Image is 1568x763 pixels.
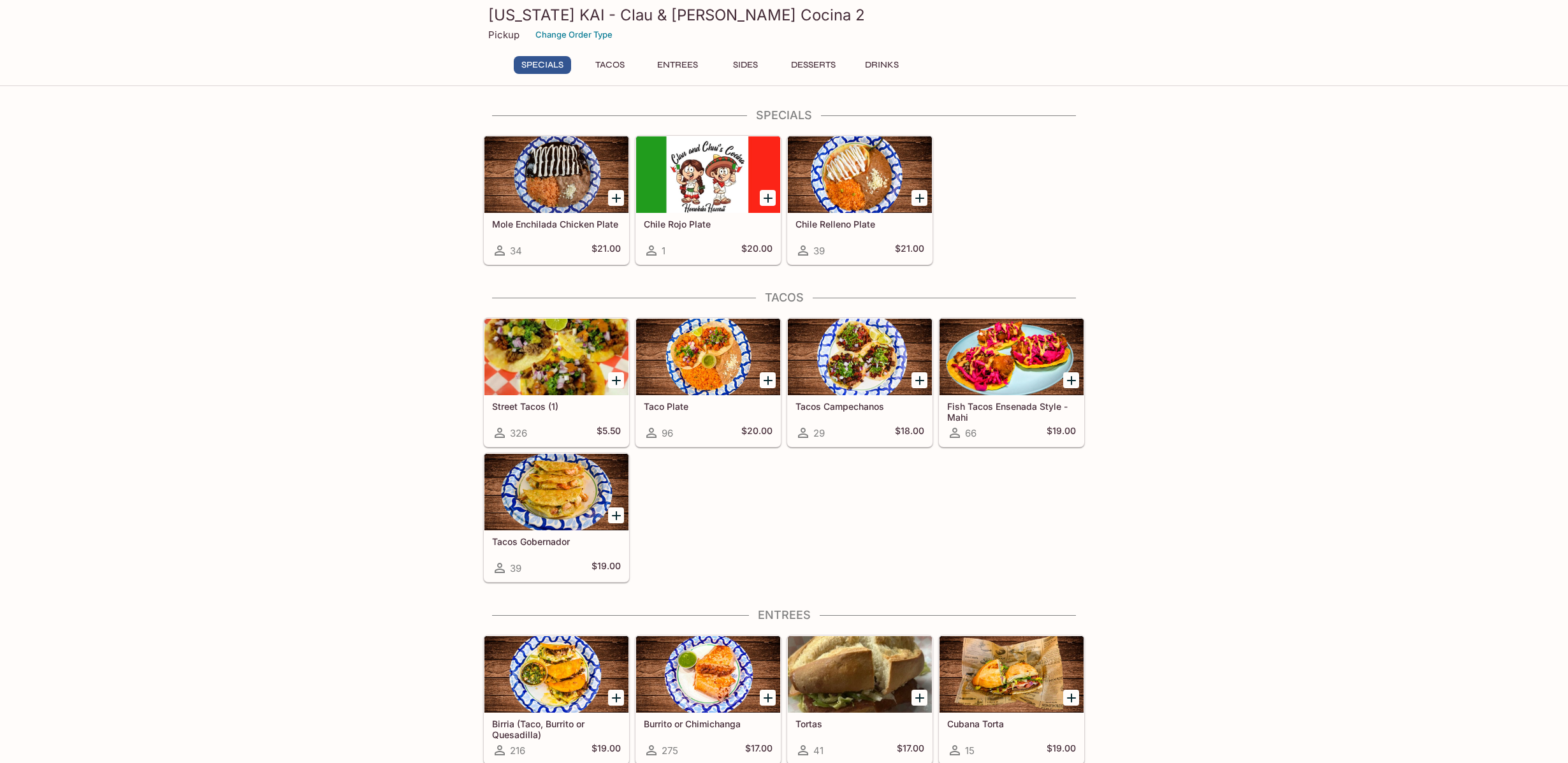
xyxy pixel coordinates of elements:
[592,743,621,758] h5: $19.00
[716,56,774,74] button: Sides
[795,401,924,412] h5: Tacos Campechanos
[510,745,525,757] span: 216
[965,427,976,439] span: 66
[581,56,639,74] button: Tacos
[492,219,621,229] h5: Mole Enchilada Chicken Plate
[940,636,1084,713] div: Cubana Torta
[1047,743,1076,758] h5: $19.00
[662,427,673,439] span: 96
[510,245,522,257] span: 34
[895,243,924,258] h5: $21.00
[608,690,624,706] button: Add Birria (Taco, Burrito or Quesadilla)
[530,25,618,45] button: Change Order Type
[911,190,927,206] button: Add Chile Relleno Plate
[662,245,665,257] span: 1
[635,318,781,447] a: Taco Plate96$20.00
[484,136,629,265] a: Mole Enchilada Chicken Plate34$21.00
[760,372,776,388] button: Add Taco Plate
[488,5,1080,25] h3: [US_STATE] KAI - Clau & [PERSON_NAME] Cocina 2
[483,108,1085,122] h4: Specials
[965,745,975,757] span: 15
[644,219,773,229] h5: Chile Rojo Plate
[514,56,571,74] button: Specials
[636,636,780,713] div: Burrito or Chimichanga
[895,425,924,440] h5: $18.00
[492,401,621,412] h5: Street Tacos (1)
[741,425,773,440] h5: $20.00
[510,427,527,439] span: 326
[795,718,924,729] h5: Tortas
[1063,372,1079,388] button: Add Fish Tacos Ensenada Style - Mahi
[597,425,621,440] h5: $5.50
[813,427,825,439] span: 29
[813,245,825,257] span: 39
[483,608,1085,622] h4: Entrees
[788,319,932,395] div: Tacos Campechanos
[813,745,824,757] span: 41
[662,745,678,757] span: 275
[787,136,933,265] a: Chile Relleno Plate39$21.00
[492,718,621,739] h5: Birria (Taco, Burrito or Quesadilla)
[644,718,773,729] h5: Burrito or Chimichanga
[911,372,927,388] button: Add Tacos Campechanos
[484,136,628,213] div: Mole Enchilada Chicken Plate
[1063,690,1079,706] button: Add Cubana Torta
[484,318,629,447] a: Street Tacos (1)326$5.50
[911,690,927,706] button: Add Tortas
[784,56,843,74] button: Desserts
[636,319,780,395] div: Taco Plate
[745,743,773,758] h5: $17.00
[484,453,629,582] a: Tacos Gobernador39$19.00
[1047,425,1076,440] h5: $19.00
[939,318,1084,447] a: Fish Tacos Ensenada Style - Mahi66$19.00
[760,190,776,206] button: Add Chile Rojo Plate
[492,536,621,547] h5: Tacos Gobernador
[488,29,519,41] p: Pickup
[940,319,1084,395] div: Fish Tacos Ensenada Style - Mahi
[788,136,932,213] div: Chile Relleno Plate
[649,56,706,74] button: Entrees
[592,560,621,576] h5: $19.00
[795,219,924,229] h5: Chile Relleno Plate
[483,291,1085,305] h4: Tacos
[592,243,621,258] h5: $21.00
[635,136,781,265] a: Chile Rojo Plate1$20.00
[947,718,1076,729] h5: Cubana Torta
[760,690,776,706] button: Add Burrito or Chimichanga
[510,562,521,574] span: 39
[853,56,910,74] button: Drinks
[741,243,773,258] h5: $20.00
[897,743,924,758] h5: $17.00
[608,190,624,206] button: Add Mole Enchilada Chicken Plate
[644,401,773,412] h5: Taco Plate
[636,136,780,213] div: Chile Rojo Plate
[788,636,932,713] div: Tortas
[484,636,628,713] div: Birria (Taco, Burrito or Quesadilla)
[484,319,628,395] div: Street Tacos (1)
[608,507,624,523] button: Add Tacos Gobernador
[608,372,624,388] button: Add Street Tacos (1)
[787,318,933,447] a: Tacos Campechanos29$18.00
[947,401,1076,422] h5: Fish Tacos Ensenada Style - Mahi
[484,454,628,530] div: Tacos Gobernador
